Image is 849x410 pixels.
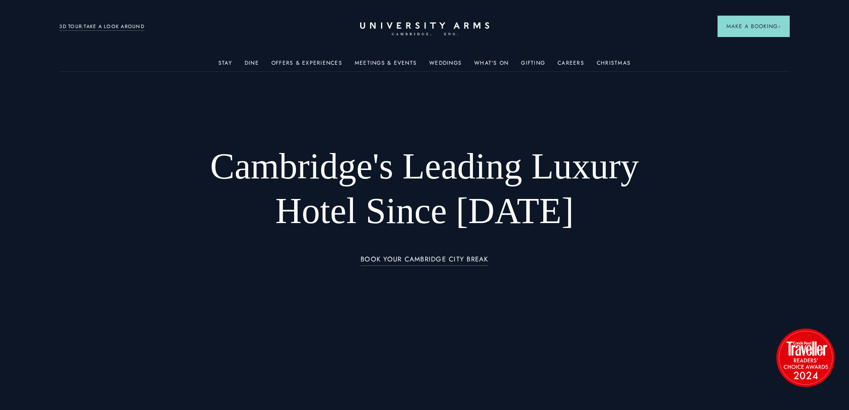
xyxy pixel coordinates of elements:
[360,22,489,36] a: Home
[597,60,631,71] a: Christmas
[355,60,417,71] a: Meetings & Events
[59,23,144,31] a: 3D TOUR:TAKE A LOOK AROUND
[772,324,839,391] img: image-2524eff8f0c5d55edbf694693304c4387916dea5-1501x1501-png
[778,25,781,28] img: Arrow icon
[187,144,662,233] h1: Cambridge's Leading Luxury Hotel Since [DATE]
[521,60,545,71] a: Gifting
[245,60,259,71] a: Dine
[361,256,488,266] a: BOOK YOUR CAMBRIDGE CITY BREAK
[429,60,462,71] a: Weddings
[726,22,781,30] span: Make a Booking
[218,60,232,71] a: Stay
[474,60,509,71] a: What's On
[718,16,790,37] button: Make a BookingArrow icon
[271,60,342,71] a: Offers & Experiences
[558,60,584,71] a: Careers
